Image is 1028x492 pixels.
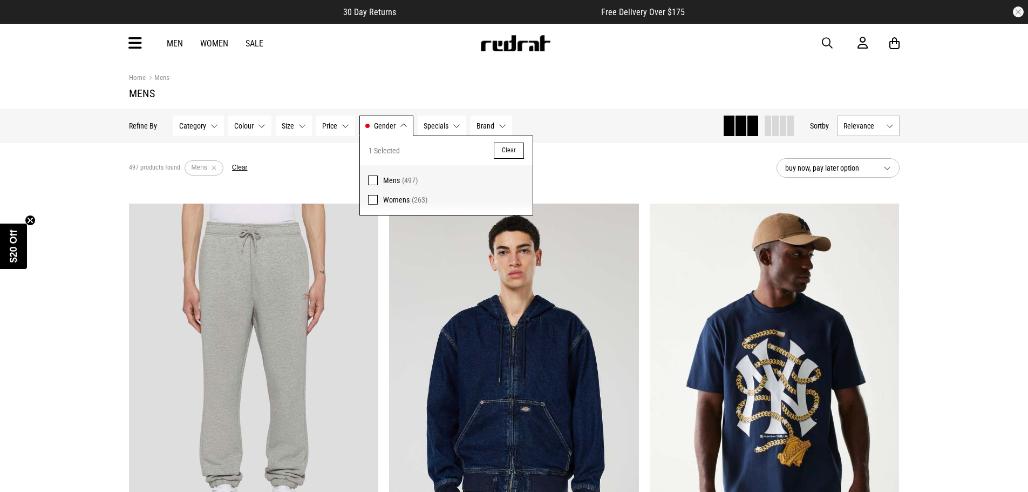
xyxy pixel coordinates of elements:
[25,215,36,226] button: Close teaser
[282,122,294,130] span: Size
[276,116,312,136] button: Size
[322,122,337,130] span: Price
[200,38,228,49] a: Women
[246,38,263,49] a: Sale
[822,122,829,130] span: by
[471,116,512,136] button: Brand
[777,158,900,178] button: buy now, pay later option
[374,122,396,130] span: Gender
[129,164,180,172] span: 497 products found
[418,6,580,17] iframe: Customer reviews powered by Trustpilot
[129,73,146,82] a: Home
[838,116,900,136] button: Relevance
[228,116,271,136] button: Colour
[9,4,41,37] button: Open LiveChat chat widget
[234,122,254,130] span: Colour
[173,116,224,136] button: Category
[383,176,400,185] span: Mens
[129,122,157,130] p: Refine By
[192,164,207,171] span: Mens
[810,119,829,132] button: Sortby
[146,73,169,84] a: Mens
[179,122,206,130] span: Category
[402,176,418,185] span: (497)
[8,230,19,262] span: $20 Off
[418,116,466,136] button: Specials
[843,122,882,130] span: Relevance
[494,143,524,159] button: Clear
[480,35,551,51] img: Redrat logo
[343,7,396,17] span: 30 Day Returns
[369,144,400,157] span: 1 Selected
[232,164,248,172] button: Clear
[167,38,183,49] a: Men
[359,116,413,136] button: Gender
[129,87,900,100] h1: Mens
[601,7,685,17] span: Free Delivery Over $175
[785,161,875,174] span: buy now, pay later option
[316,116,355,136] button: Price
[424,122,448,130] span: Specials
[383,196,410,204] span: Womens
[359,136,533,215] div: Gender
[207,160,221,176] button: Remove filter
[476,122,494,130] span: Brand
[412,196,427,204] span: (263)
